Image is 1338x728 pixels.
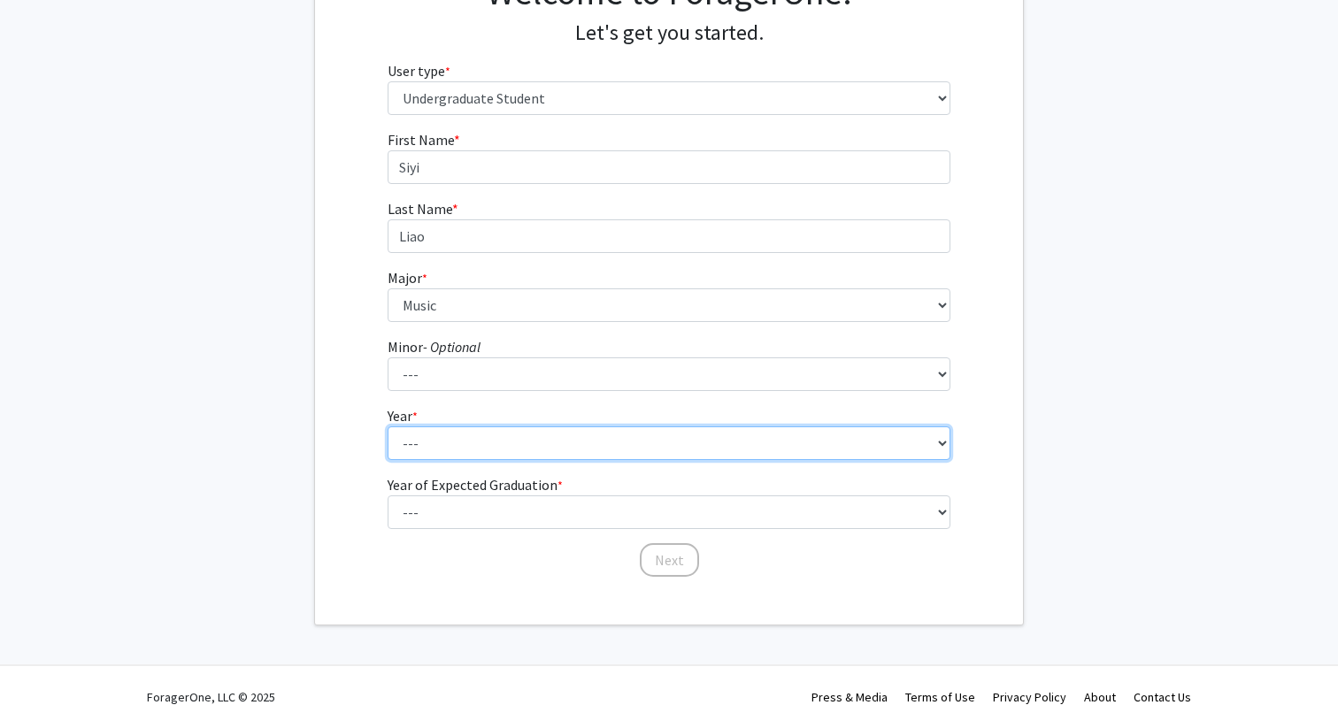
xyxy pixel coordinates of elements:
[811,689,888,705] a: Press & Media
[993,689,1066,705] a: Privacy Policy
[388,405,418,426] label: Year
[388,60,450,81] label: User type
[423,338,481,356] i: - Optional
[1084,689,1116,705] a: About
[388,474,563,495] label: Year of Expected Graduation
[640,543,699,577] button: Next
[388,20,951,46] h4: Let's get you started.
[388,200,452,218] span: Last Name
[388,267,427,288] label: Major
[388,131,454,149] span: First Name
[1134,689,1191,705] a: Contact Us
[13,648,75,715] iframe: Chat
[388,336,481,357] label: Minor
[905,689,975,705] a: Terms of Use
[147,666,275,728] div: ForagerOne, LLC © 2025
